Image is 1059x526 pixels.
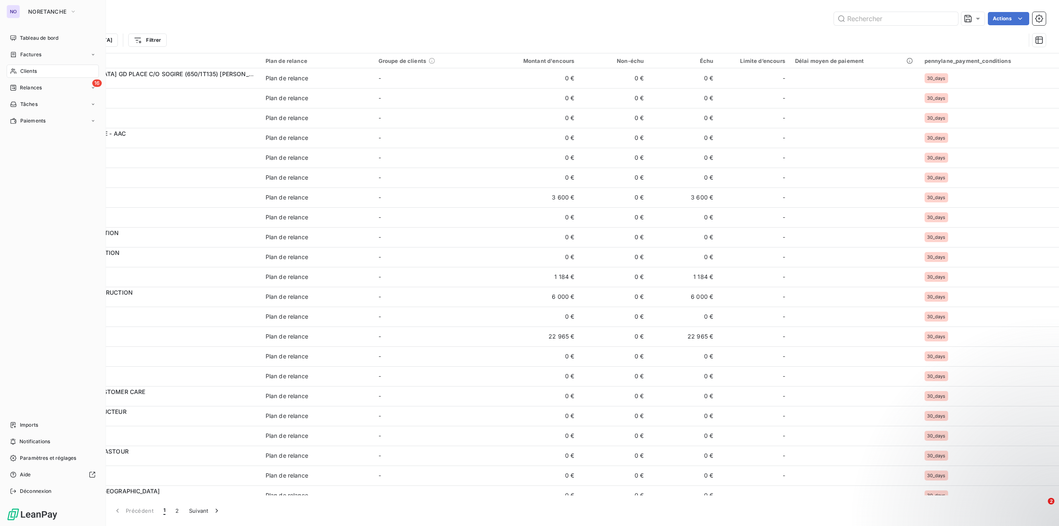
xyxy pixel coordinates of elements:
span: 30_days [927,294,946,299]
td: 0 € [579,128,649,148]
div: Plan de relance [266,134,308,142]
td: 22 965 € [649,327,718,346]
div: Plan de relance [266,114,308,122]
span: - [783,392,785,400]
div: Plan de relance [266,452,308,460]
a: Aide [7,468,99,481]
button: Actions [988,12,1029,25]
span: - [379,194,381,201]
span: 144968836 [57,297,256,305]
span: 89273527 [57,277,256,285]
td: 3 600 € [486,187,579,207]
td: 0 € [579,406,649,426]
span: - [379,134,381,141]
span: - [379,114,381,121]
td: 0 € [486,207,579,227]
span: 30_days [927,394,946,399]
span: 30_days [927,215,946,220]
span: - [783,213,785,221]
td: 0 € [649,227,718,247]
span: 78983565 [57,118,256,126]
span: 78983570 [57,436,256,444]
span: 78369014 [57,476,256,484]
td: 22 965 € [486,327,579,346]
span: - [783,94,785,102]
span: Imports [20,421,38,429]
span: Groupe de clients [379,58,426,64]
td: 0 € [649,466,718,485]
td: 0 € [486,386,579,406]
td: 0 € [579,346,649,366]
span: - [783,312,785,321]
div: Plan de relance [266,154,308,162]
span: - [379,233,381,240]
span: 78983569 [57,356,256,365]
td: 0 € [579,267,649,287]
span: Factures [20,51,41,58]
input: Rechercher [834,12,958,25]
div: Plan de relance [266,392,308,400]
iframe: Intercom live chat [1031,498,1051,518]
span: - [783,134,785,142]
span: - [783,432,785,440]
td: 0 € [486,346,579,366]
span: - [379,74,381,82]
span: 30_days [927,354,946,359]
td: 0 € [486,168,579,187]
td: 0 € [579,168,649,187]
span: 78983568 [57,257,256,265]
span: 30_days [927,255,946,259]
span: - [379,432,381,439]
td: 0 € [579,386,649,406]
span: - [783,452,785,460]
td: 0 € [649,366,718,386]
span: Relances [20,84,42,91]
span: 30_days [927,433,946,438]
span: - [783,293,785,301]
td: 0 € [579,426,649,446]
td: 0 € [579,446,649,466]
div: pennylane_payment_conditions [925,58,1054,64]
span: Paramètres et réglages [20,454,76,462]
span: 30_days [927,96,946,101]
td: 0 € [649,406,718,426]
span: Tâches [20,101,38,108]
td: 0 € [486,148,579,168]
td: 0 € [579,148,649,168]
span: 30_days [927,374,946,379]
td: 0 € [486,108,579,128]
button: Précédent [108,502,158,519]
span: - [379,293,381,300]
td: 0 € [649,485,718,505]
span: 79143337 [57,416,256,424]
span: 138869750 [57,336,256,345]
span: - [783,154,785,162]
div: Plan de relance [266,293,308,301]
span: Clients [20,67,37,75]
div: Plan de relance [266,173,308,182]
div: Plan de relance [266,58,369,64]
div: Plan de relance [266,312,308,321]
div: Plan de relance [266,213,308,221]
span: - [783,372,785,380]
td: 0 € [486,446,579,466]
span: 78983566 [57,217,256,226]
td: 0 € [649,386,718,406]
button: 2 [170,502,184,519]
span: - [783,173,785,182]
td: 1 184 € [649,267,718,287]
td: 1 184 € [486,267,579,287]
div: Délai moyen de paiement [795,58,915,64]
span: - [379,154,381,161]
td: 0 € [579,68,649,88]
td: 0 € [486,128,579,148]
span: Notifications [19,438,50,445]
td: 0 € [486,227,579,247]
td: 0 € [579,247,649,267]
td: 0 € [579,307,649,327]
td: 6 000 € [486,287,579,307]
td: 0 € [579,485,649,505]
td: 0 € [486,426,579,446]
span: 78983567 [57,237,256,245]
td: 0 € [649,346,718,366]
